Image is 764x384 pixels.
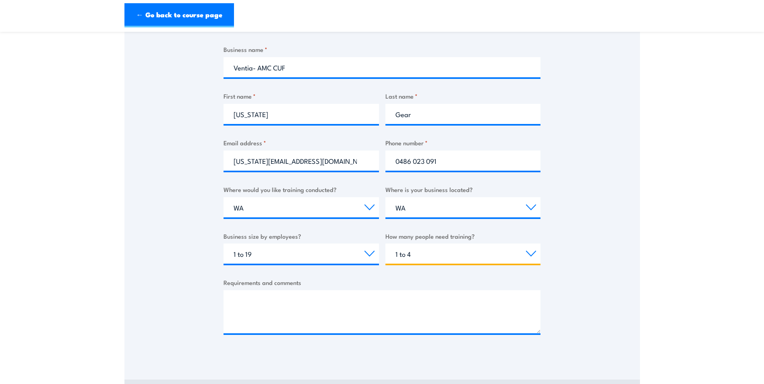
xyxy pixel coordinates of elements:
[124,3,234,27] a: ← Go back to course page
[385,91,541,101] label: Last name
[224,91,379,101] label: First name
[224,185,379,194] label: Where would you like training conducted?
[224,231,379,241] label: Business size by employees?
[224,278,540,287] label: Requirements and comments
[385,138,541,147] label: Phone number
[224,138,379,147] label: Email address
[224,45,540,54] label: Business name
[385,185,541,194] label: Where is your business located?
[385,231,541,241] label: How many people need training?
